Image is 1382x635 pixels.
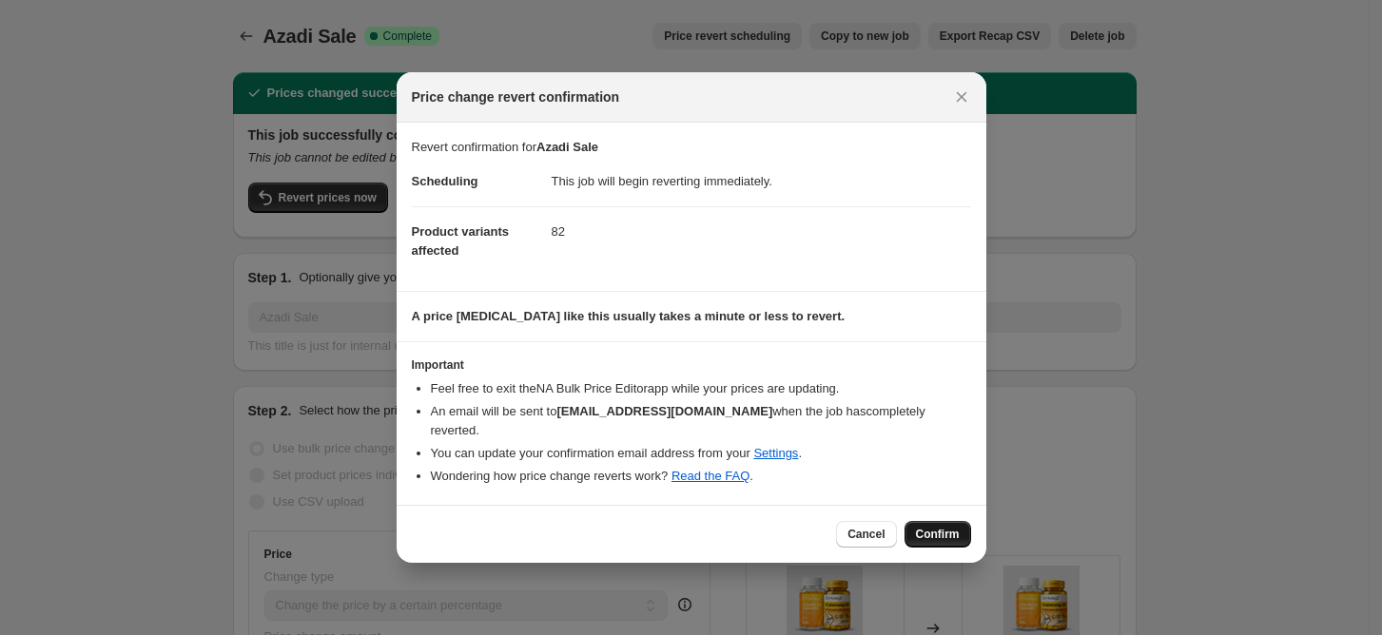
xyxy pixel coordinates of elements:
[753,446,798,460] a: Settings
[916,527,960,542] span: Confirm
[431,402,971,440] li: An email will be sent to when the job has completely reverted .
[847,527,885,542] span: Cancel
[905,521,971,548] button: Confirm
[948,84,975,110] button: Close
[836,521,896,548] button: Cancel
[431,379,971,398] li: Feel free to exit the NA Bulk Price Editor app while your prices are updating.
[536,140,598,154] b: Azadi Sale
[672,469,749,483] a: Read the FAQ
[431,467,971,486] li: Wondering how price change reverts work? .
[412,224,510,258] span: Product variants affected
[412,357,971,373] h3: Important
[412,138,971,157] p: Revert confirmation for
[556,404,772,418] b: [EMAIL_ADDRESS][DOMAIN_NAME]
[412,87,620,106] span: Price change revert confirmation
[431,444,971,463] li: You can update your confirmation email address from your .
[552,206,971,257] dd: 82
[552,157,971,206] dd: This job will begin reverting immediately.
[412,309,846,323] b: A price [MEDICAL_DATA] like this usually takes a minute or less to revert.
[412,174,478,188] span: Scheduling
